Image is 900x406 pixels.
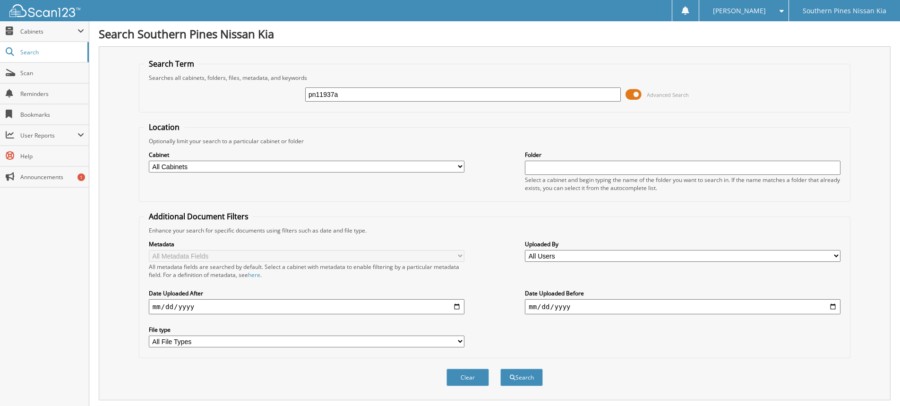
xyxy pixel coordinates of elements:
div: Optionally limit your search to a particular cabinet or folder [144,137,845,145]
label: Date Uploaded Before [525,289,840,297]
span: Scan [20,69,84,77]
input: end [525,299,840,314]
div: Searches all cabinets, folders, files, metadata, and keywords [144,74,845,82]
h1: Search Southern Pines Nissan Kia [99,26,891,42]
span: Cabinets [20,27,77,35]
label: Cabinet [149,151,464,159]
span: Reminders [20,90,84,98]
label: Folder [525,151,840,159]
span: Announcements [20,173,84,181]
span: Bookmarks [20,111,84,119]
span: User Reports [20,131,77,139]
label: File type [149,326,464,334]
legend: Location [144,122,184,132]
span: Help [20,152,84,160]
div: All metadata fields are searched by default. Select a cabinet with metadata to enable filtering b... [149,263,464,279]
label: Uploaded By [525,240,840,248]
button: Clear [446,369,489,386]
button: Search [500,369,543,386]
legend: Search Term [144,59,199,69]
input: start [149,299,464,314]
div: Enhance your search for specific documents using filters such as date and file type. [144,226,845,234]
label: Metadata [149,240,464,248]
span: Advanced Search [647,91,689,98]
div: Select a cabinet and begin typing the name of the folder you want to search in. If the name match... [525,176,840,192]
span: [PERSON_NAME] [713,8,766,14]
span: Southern Pines Nissan Kia [803,8,886,14]
div: 1 [77,173,85,181]
a: here [248,271,260,279]
legend: Additional Document Filters [144,211,253,222]
img: scan123-logo-white.svg [9,4,80,17]
span: Search [20,48,83,56]
label: Date Uploaded After [149,289,464,297]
